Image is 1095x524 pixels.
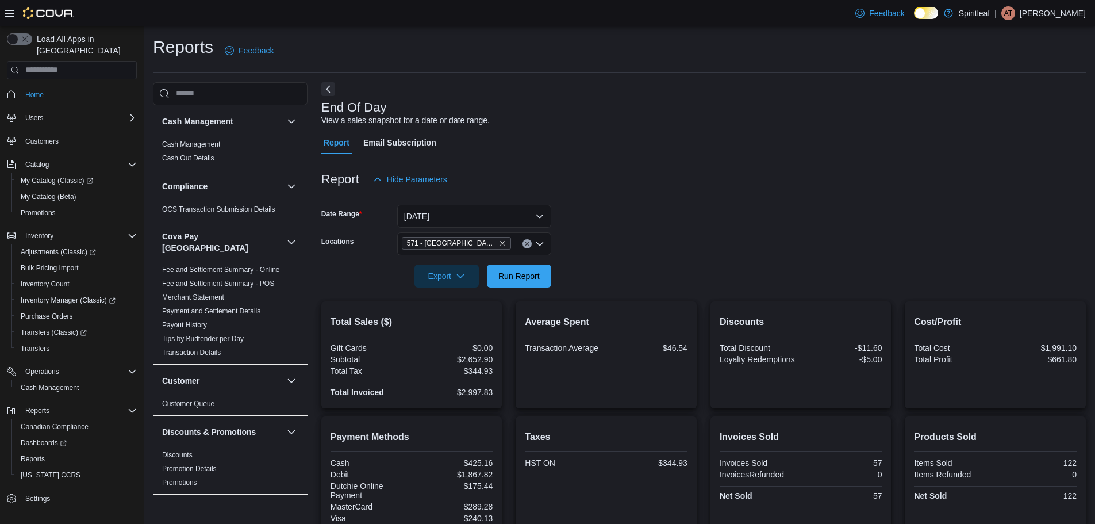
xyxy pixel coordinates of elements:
span: Discounts [162,450,193,460]
h3: Cash Management [162,116,233,127]
a: Transfers (Classic) [16,326,91,339]
a: Customer Queue [162,400,214,408]
button: Promotions [11,205,141,221]
a: Tips by Budtender per Day [162,335,244,343]
a: [US_STATE] CCRS [16,468,85,482]
div: Compliance [153,202,308,221]
div: Customer [153,397,308,415]
div: $289.28 [414,502,493,511]
div: $1,991.10 [998,343,1077,353]
a: Transfers [16,342,54,355]
span: Merchant Statement [162,293,224,302]
a: Merchant Statement [162,293,224,301]
span: Adjustments (Classic) [16,245,137,259]
span: Dashboards [16,436,137,450]
span: Cash Management [21,383,79,392]
a: Payment and Settlement Details [162,307,260,315]
h2: Discounts [720,315,882,329]
button: Inventory Count [11,276,141,292]
button: Reports [11,451,141,467]
h2: Invoices Sold [720,430,882,444]
span: Inventory [21,229,137,243]
a: Cash Management [16,381,83,395]
p: | [994,6,997,20]
span: Transfers (Classic) [21,328,87,337]
button: Customer [285,374,298,388]
div: Discounts & Promotions [153,448,308,494]
span: Catalog [21,158,137,171]
button: Inventory [21,229,58,243]
span: Promotions [16,206,137,220]
div: $175.44 [414,481,493,491]
button: Home [2,86,141,103]
p: Spiritleaf [959,6,990,20]
div: $0.00 [414,343,493,353]
div: Items Refunded [914,470,993,479]
h3: Compliance [162,181,208,192]
span: Canadian Compliance [16,420,137,434]
div: Visa [331,514,409,523]
div: 0 [998,470,1077,479]
a: Home [21,88,48,102]
span: Email Subscription [363,131,436,154]
button: Transfers [11,341,141,357]
button: Discounts & Promotions [162,426,282,438]
div: $344.93 [414,366,493,376]
span: Home [25,90,44,100]
span: Transfers [16,342,137,355]
a: Transfers (Classic) [11,324,141,341]
span: Reports [21,404,137,418]
button: Customer [162,375,282,387]
span: Reports [16,452,137,466]
button: Open list of options [535,239,544,248]
span: Payout History [162,320,207,330]
span: Dashboards [21,438,67,447]
div: Total Cost [914,343,993,353]
div: $240.13 [414,514,493,523]
button: Remove 571 - Spiritleaf Ontario St (Stratford) from selection in this group [499,240,506,247]
span: My Catalog (Classic) [21,176,93,185]
span: AT [1004,6,1012,20]
span: Customers [21,134,137,148]
button: Canadian Compliance [11,419,141,435]
button: Bulk Pricing Import [11,260,141,276]
a: OCS Transaction Submission Details [162,205,275,213]
span: Run Report [498,270,540,282]
img: Cova [23,7,74,19]
span: Payment and Settlement Details [162,307,260,316]
div: MasterCard [331,502,409,511]
span: Cash Management [162,140,220,149]
span: Bulk Pricing Import [16,261,137,275]
button: Settings [2,490,141,507]
div: -$11.60 [803,343,882,353]
button: Catalog [21,158,53,171]
p: [PERSON_NAME] [1020,6,1086,20]
button: Reports [2,403,141,419]
button: [DATE] [397,205,551,228]
button: Compliance [162,181,282,192]
a: Reports [16,452,49,466]
button: Operations [2,364,141,380]
h2: Average Spent [525,315,687,329]
strong: Net Sold [720,491,752,500]
span: 571 - [GEOGRAPHIC_DATA] ([GEOGRAPHIC_DATA]) [407,238,497,249]
h3: Discounts & Promotions [162,426,256,438]
div: $46.54 [609,343,687,353]
a: Dashboards [16,436,71,450]
span: Users [25,113,43,123]
h2: Payment Methods [331,430,493,444]
button: Hide Parameters [368,168,452,191]
a: Customers [21,135,63,148]
span: Transfers [21,344,49,353]
div: InvoicesRefunded [720,470,798,479]
div: HST ON [525,458,604,468]
a: Cash Out Details [162,154,214,162]
span: Report [324,131,349,154]
label: Locations [321,237,354,246]
div: Loyalty Redemptions [720,355,798,364]
span: Bulk Pricing Import [21,263,79,273]
a: Canadian Compliance [16,420,93,434]
button: Discounts & Promotions [285,425,298,439]
div: Debit [331,470,409,479]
